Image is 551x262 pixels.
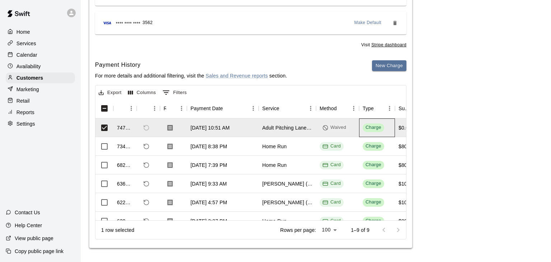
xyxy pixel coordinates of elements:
div: 100 [319,225,339,235]
span: Visit [361,42,406,49]
div: Method [316,98,359,118]
div: May 31, 2025, 4:57 PM [190,199,227,206]
a: Sales and Revenue reports [206,73,268,79]
div: Subtotal [399,98,410,118]
button: Menu [176,103,187,114]
div: Adult Pitching Lane Rental [262,124,312,131]
div: 734903 [117,143,133,150]
p: Services [17,40,36,47]
div: Home Run [262,217,287,225]
div: Home Run [262,162,287,169]
a: Settings [6,118,75,129]
div: Waived [322,124,346,131]
div: Id [113,98,137,118]
a: Home [6,27,75,37]
div: Receipt [160,98,187,118]
button: Export [97,87,123,98]
span: Refund payment [140,215,152,227]
p: Help Center [15,222,42,229]
button: Sort [279,103,289,113]
p: Copy public page link [15,248,63,255]
div: 747239 [117,124,133,131]
button: Sort [374,103,384,113]
span: Refund payment [140,178,152,190]
a: Stripe dashboard [371,42,406,47]
a: Marketing [6,84,75,95]
div: Receipt [164,98,166,118]
button: Download Receipt [164,177,176,190]
div: $100.00 [399,180,417,187]
span: Refund payment [140,196,152,209]
p: Customers [17,74,43,81]
span: Refund payment [140,159,152,171]
button: Download Receipt [164,140,176,153]
div: Home Run [262,143,287,150]
div: Charge [366,143,381,150]
div: Charge [366,124,381,131]
a: Calendar [6,50,75,60]
div: Service [262,98,279,118]
p: Rows per page: [280,226,316,234]
p: For more details and additional filtering, visit the section. [95,72,287,79]
p: Reports [17,109,34,116]
p: Settings [17,120,35,127]
div: Jimmy Pitching (1hr) [262,180,312,187]
p: Contact Us [15,209,40,216]
div: $80.00 [399,217,414,225]
div: Refund [137,98,160,118]
div: Payment Date [190,98,223,118]
span: Refund payment [140,122,152,134]
div: Charge [366,162,381,168]
div: Payment Date [187,98,259,118]
button: Menu [305,103,316,114]
button: Remove [389,17,401,29]
button: Make Default [352,17,385,29]
button: Sort [166,103,176,113]
span: Refund payment [140,140,152,153]
a: Reports [6,107,75,118]
div: Card [322,217,341,224]
img: Credit card brand logo [101,19,114,27]
div: Card [322,199,341,206]
a: Services [6,38,75,49]
button: Download Receipt [164,196,176,209]
div: Aug 3, 2025, 8:38 PM [190,143,227,150]
div: Method [320,98,337,118]
p: Home [17,28,30,36]
button: Sort [337,103,347,113]
a: Availability [6,61,75,72]
a: Customers [6,72,75,83]
div: Card [322,143,341,150]
div: Service [259,98,316,118]
div: Charge [366,217,381,224]
p: View public page [15,235,53,242]
button: Menu [348,103,359,114]
button: Select columns [126,87,158,98]
a: Retail [6,95,75,106]
div: Jun 8, 2025, 9:33 AM [190,180,227,187]
span: 3562 [142,19,152,27]
div: Charge [366,180,381,187]
div: Type [363,98,374,118]
button: Sort [140,103,150,113]
p: 1–9 of 9 [351,226,369,234]
p: Calendar [17,51,37,59]
div: $0.00 [399,124,411,131]
p: Marketing [17,86,39,93]
div: $100.00 [399,199,417,206]
button: Menu [384,103,395,114]
div: May 30, 2025, 3:37 PM [190,217,227,225]
button: Download Receipt [164,215,176,228]
h6: Payment History [95,60,287,70]
div: Type [359,98,395,118]
button: Download Receipt [164,159,176,172]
